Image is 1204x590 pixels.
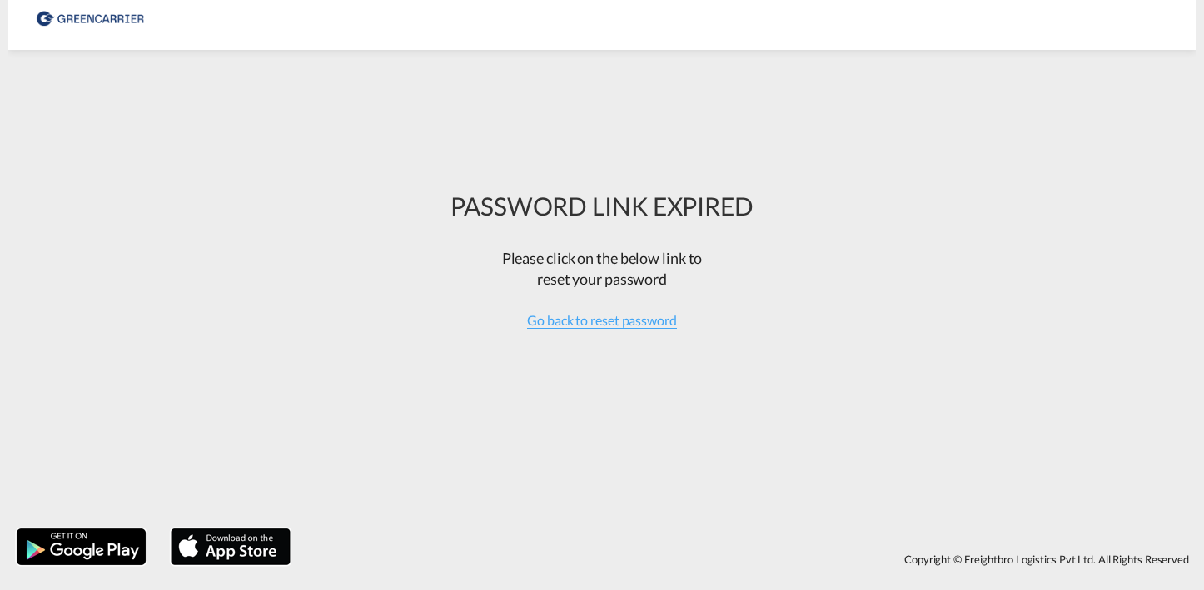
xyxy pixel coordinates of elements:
span: Please click on the below link to [502,249,703,267]
div: Copyright © Freightbro Logistics Pvt Ltd. All Rights Reserved [299,545,1196,573]
span: Go back to reset password [527,312,677,329]
img: apple.png [169,527,292,567]
span: reset your password [537,270,667,288]
div: PASSWORD LINK EXPIRED [450,188,754,223]
img: google.png [15,527,147,567]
